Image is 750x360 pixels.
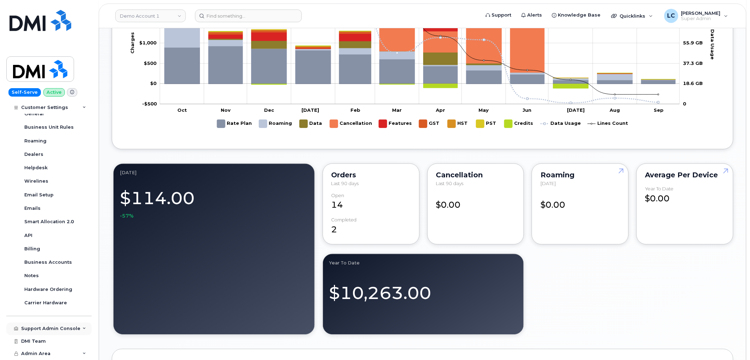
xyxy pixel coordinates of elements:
div: Orders [331,172,411,178]
span: Super Admin [681,16,721,22]
g: Data [300,117,323,130]
tspan: Oct [178,107,187,113]
span: Support [492,12,512,19]
g: Legend [217,117,628,130]
div: completed [331,217,357,222]
div: 2 [331,217,411,236]
div: Logan Cole [659,9,733,23]
input: Find something... [195,10,302,22]
tspan: $0 [150,80,157,86]
div: $0.00 [436,193,516,211]
div: $0.00 [645,186,725,205]
span: LC [667,12,675,20]
tspan: Feb [351,107,361,113]
g: Rate Plan [217,117,252,130]
div: $114.00 [120,184,308,219]
tspan: 18.6 GB [683,80,703,86]
div: Average per Device [645,172,725,178]
div: Open [331,193,344,198]
g: HST [448,117,469,130]
a: Support [481,8,517,22]
tspan: Mar [392,107,402,113]
g: Credits [505,117,534,130]
span: Alerts [528,12,542,19]
tspan: Sep [654,107,664,113]
a: Demo Account 1 [115,10,186,22]
tspan: [DATE] [567,107,585,113]
tspan: 0 [683,101,687,106]
tspan: Aug [610,107,620,113]
div: 14 [331,193,411,211]
g: PST [476,117,498,130]
span: [PERSON_NAME] [681,10,721,16]
div: Year to Date [329,260,518,266]
tspan: $500 [144,60,157,66]
g: Cancellation [330,117,372,130]
div: September 2023 [120,170,308,176]
div: Year to Date [645,186,674,191]
a: Knowledge Base [547,8,606,22]
g: $0 [142,101,157,106]
span: [DATE] [541,181,556,186]
g: Data Usage [541,117,581,130]
span: -57% [120,212,134,219]
a: Alerts [517,8,547,22]
tspan: Charges [130,32,135,54]
span: Knowledge Base [558,12,601,19]
div: Roaming [541,172,620,178]
g: $0 [139,40,157,45]
tspan: $1,000 [139,40,157,45]
tspan: Nov [221,107,231,113]
g: Roaming [259,117,293,130]
tspan: Apr [435,107,445,113]
tspan: 55.9 GB [683,40,703,45]
span: Last 90 days [331,181,359,186]
tspan: Dec [264,107,275,113]
tspan: 37.3 GB [683,60,703,66]
span: Quicklinks [620,13,646,19]
g: Lines Count [588,117,628,130]
tspan: Jun [523,107,532,113]
div: Quicklinks [606,9,658,23]
tspan: -$500 [142,101,157,106]
div: $0.00 [541,193,620,211]
g: $0 [144,60,157,66]
g: GST [419,117,441,130]
tspan: May [479,107,489,113]
div: $10,263.00 [329,274,518,305]
tspan: Data Usage [710,29,716,60]
tspan: [DATE] [301,107,319,113]
g: Features [379,117,412,130]
div: Cancellation [436,172,516,178]
g: Roaming [165,28,676,80]
span: Last 90 days [436,181,464,186]
g: Rate Plan [165,46,676,84]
